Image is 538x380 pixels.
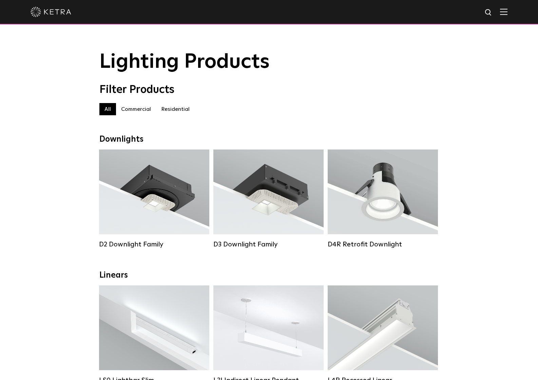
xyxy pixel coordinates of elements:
[328,240,438,248] div: D4R Retrofit Downlight
[156,103,195,115] label: Residential
[99,240,209,248] div: D2 Downlight Family
[99,83,439,96] div: Filter Products
[500,8,507,15] img: Hamburger%20Nav.svg
[213,149,324,248] a: D3 Downlight Family Lumen Output:700 / 900 / 1100Colors:White / Black / Silver / Bronze / Paintab...
[99,103,116,115] label: All
[99,271,439,280] div: Linears
[31,7,71,17] img: ketra-logo-2019-white
[328,149,438,248] a: D4R Retrofit Downlight Lumen Output:800Colors:White / BlackBeam Angles:15° / 25° / 40° / 60°Watta...
[99,149,209,248] a: D2 Downlight Family Lumen Output:1200Colors:White / Black / Gloss Black / Silver / Bronze / Silve...
[99,52,270,72] span: Lighting Products
[99,135,439,144] div: Downlights
[484,8,493,17] img: search icon
[213,240,324,248] div: D3 Downlight Family
[116,103,156,115] label: Commercial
